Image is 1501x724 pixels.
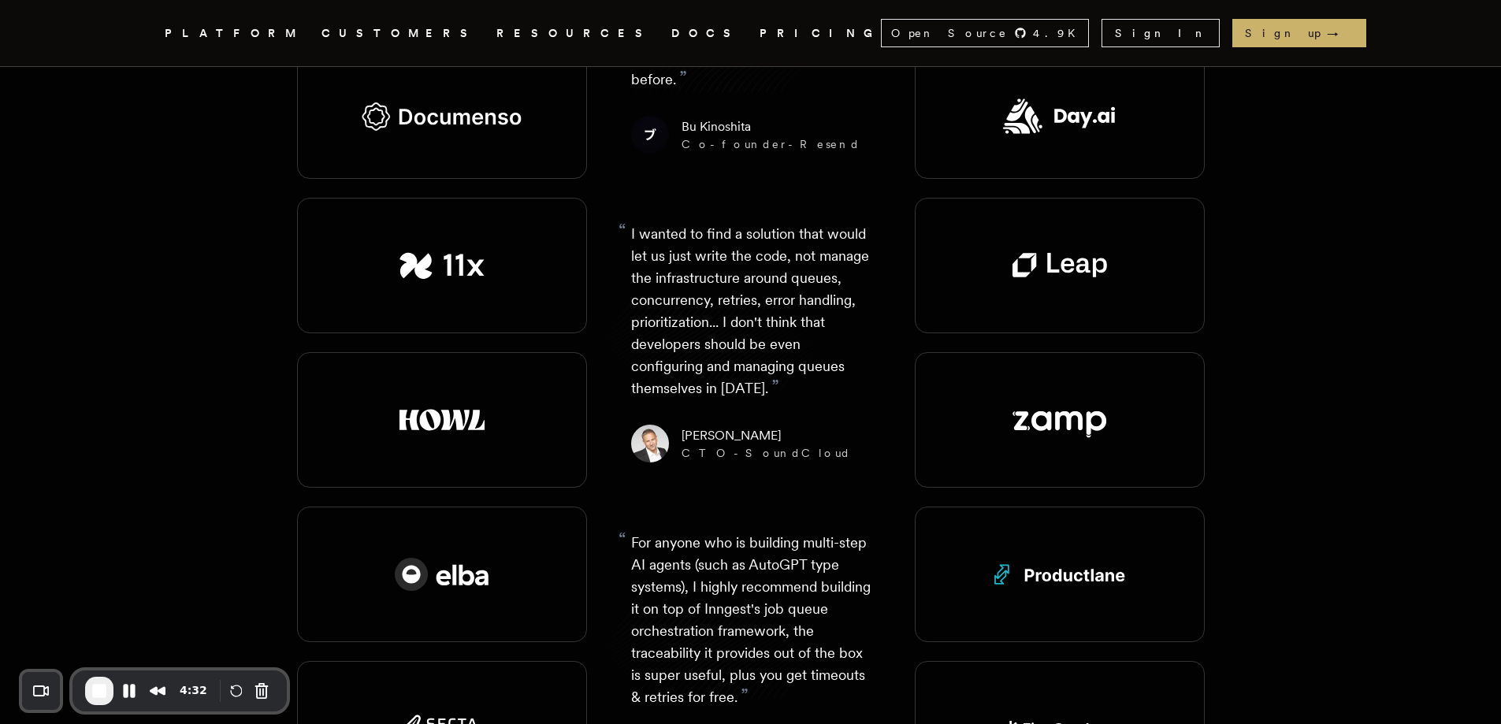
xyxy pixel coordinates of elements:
[631,116,669,154] img: Image of Bu Kinoshita
[321,24,477,43] a: CUSTOMERS
[165,24,303,43] button: PLATFORM
[619,535,626,544] span: “
[399,251,485,280] img: 11x
[631,532,871,708] p: For anyone who is building multi-step AI agents (such as AutoGPT type systems), I highly recommen...
[1003,98,1116,135] img: Day.ai
[679,66,687,89] span: ”
[1012,401,1107,438] img: Zamp
[619,226,626,236] span: “
[671,24,741,43] a: DOCS
[1327,25,1354,41] span: →
[994,562,1126,587] img: Productlane
[891,25,1008,41] span: Open Source
[682,117,860,136] div: Bu Kinoshita
[1012,253,1107,277] img: Leap
[1232,19,1366,47] a: Sign up
[682,136,860,152] div: Co-founder - Resend
[399,409,485,431] img: Howl
[496,24,652,43] button: RESOURCES
[682,426,851,445] div: [PERSON_NAME]
[631,425,669,462] img: Image of Matthew Drooker
[631,223,871,399] p: I wanted to find a solution that would let us just write the code, not manage the infrastructure ...
[1102,19,1220,47] a: Sign In
[741,684,749,707] span: ”
[1033,25,1085,41] span: 4.9 K
[395,558,489,591] img: Elba
[682,445,851,461] div: CTO - SoundCloud
[362,102,522,132] img: Documenso
[760,24,881,43] a: PRICING
[771,375,779,398] span: ”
